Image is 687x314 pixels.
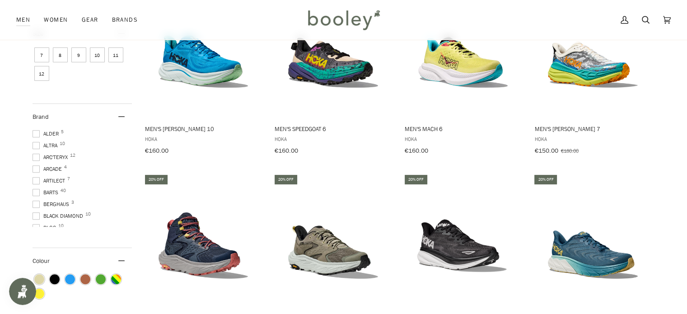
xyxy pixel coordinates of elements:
[33,224,59,232] span: BLOC
[405,135,522,143] span: Hoka
[34,289,44,299] span: Colour: Yellow
[403,181,523,301] img: Hoka Men's Clifton 9 Black / White - Booley Galway
[61,188,66,193] span: 40
[145,125,262,133] span: Men's [PERSON_NAME] 10
[80,274,90,284] span: Colour: Brown
[82,15,98,24] span: Gear
[534,125,651,133] span: Men's [PERSON_NAME] 7
[145,135,262,143] span: Hoka
[50,274,60,284] span: Colour: Black
[33,165,65,173] span: Arcade
[70,153,75,158] span: 12
[405,175,427,184] div: 20% off
[108,47,123,62] span: Size: 11
[53,47,68,62] span: Size: 8
[34,47,49,62] span: Size: 7
[534,175,557,184] div: 20% off
[273,181,393,301] img: Hoka Men's Anacapa 2 Low GTX Olive Haze / Mercury - Booley Galway
[33,177,68,185] span: Artilect
[304,7,383,33] img: Booley
[561,147,578,155] span: €180.00
[60,141,65,146] span: 10
[405,125,522,133] span: Men's Mach 6
[33,112,49,121] span: Brand
[534,135,651,143] span: Hoka
[275,125,392,133] span: Men's Speedgoat 6
[405,146,428,155] span: €160.00
[33,130,61,138] span: Alder
[533,181,653,301] img: Hoka Men's Arahi 6 Bluesteel / Sunlit Ocean - Booley Galway
[275,146,298,155] span: €160.00
[275,135,392,143] span: Hoka
[33,141,60,150] span: Altra
[145,146,168,155] span: €160.00
[61,130,64,134] span: 5
[534,146,558,155] span: €150.00
[34,66,49,81] span: Size: 12
[33,200,72,208] span: Berghaus
[275,175,297,184] div: 20% off
[111,274,121,284] span: Colour: Multicolour
[9,278,36,305] iframe: Button to open loyalty program pop-up
[16,15,30,24] span: Men
[34,274,44,284] span: Colour: Beige
[64,165,67,169] span: 4
[65,274,75,284] span: Colour: Blue
[33,188,61,197] span: Barts
[112,15,138,24] span: Brands
[33,257,56,265] span: Colour
[44,15,68,24] span: Women
[71,200,74,205] span: 3
[33,153,70,161] span: Arc'teryx
[33,212,86,220] span: Black Diamond
[85,212,91,216] span: 10
[144,181,263,301] img: Hoka Men's Anacapa 2 Mid GTX Outer Space / Grey - Booley Galway
[96,274,106,284] span: Colour: Green
[67,177,70,181] span: 7
[71,47,86,62] span: Size: 9
[145,175,168,184] div: 20% off
[58,224,64,228] span: 10
[90,47,105,62] span: Size: 10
